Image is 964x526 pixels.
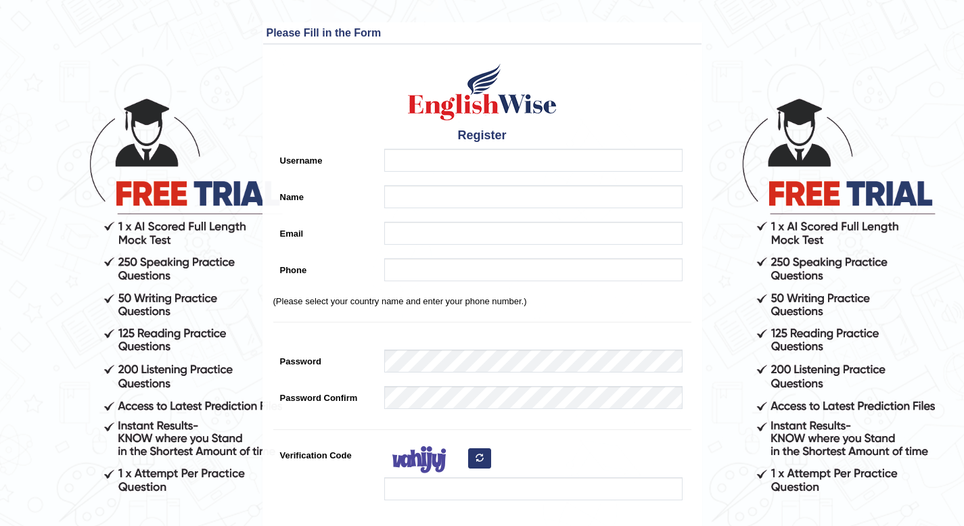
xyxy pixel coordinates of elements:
p: (Please select your country name and enter your phone number.) [273,295,691,308]
label: Name [273,185,378,204]
label: Email [273,222,378,240]
h4: Register [273,129,691,143]
h3: Please Fill in the Form [267,27,698,39]
label: Username [273,149,378,167]
label: Password [273,350,378,368]
img: Logo of English Wise create a new account for intelligent practice with AI [405,62,559,122]
label: Verification Code [273,444,378,462]
label: Phone [273,258,378,277]
label: Password Confirm [273,386,378,404]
